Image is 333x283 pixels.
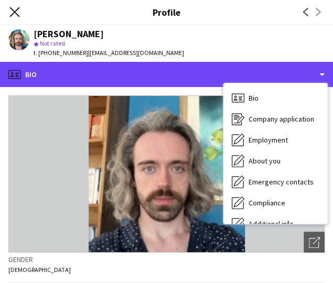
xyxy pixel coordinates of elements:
[8,266,71,274] span: [DEMOGRAPHIC_DATA]
[223,108,327,129] div: Company application
[88,49,184,57] span: | [EMAIL_ADDRESS][DOMAIN_NAME]
[223,171,327,192] div: Emergency contacts
[8,95,325,253] img: Crew avatar or photo
[223,88,327,108] div: Bio
[223,192,327,213] div: Compliance
[249,135,288,145] span: Employment
[249,177,314,187] span: Emergency contacts
[223,129,327,150] div: Employment
[40,39,65,47] span: Not rated
[249,198,285,208] span: Compliance
[223,213,327,234] div: Additional info
[34,49,88,57] span: t. [PHONE_NUMBER]
[223,150,327,171] div: About you
[249,156,281,166] span: About you
[34,29,104,39] div: [PERSON_NAME]
[8,255,325,264] h3: Gender
[304,232,325,253] div: Open photos pop-in
[249,219,294,228] span: Additional info
[249,93,259,103] span: Bio
[249,114,314,124] span: Company application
